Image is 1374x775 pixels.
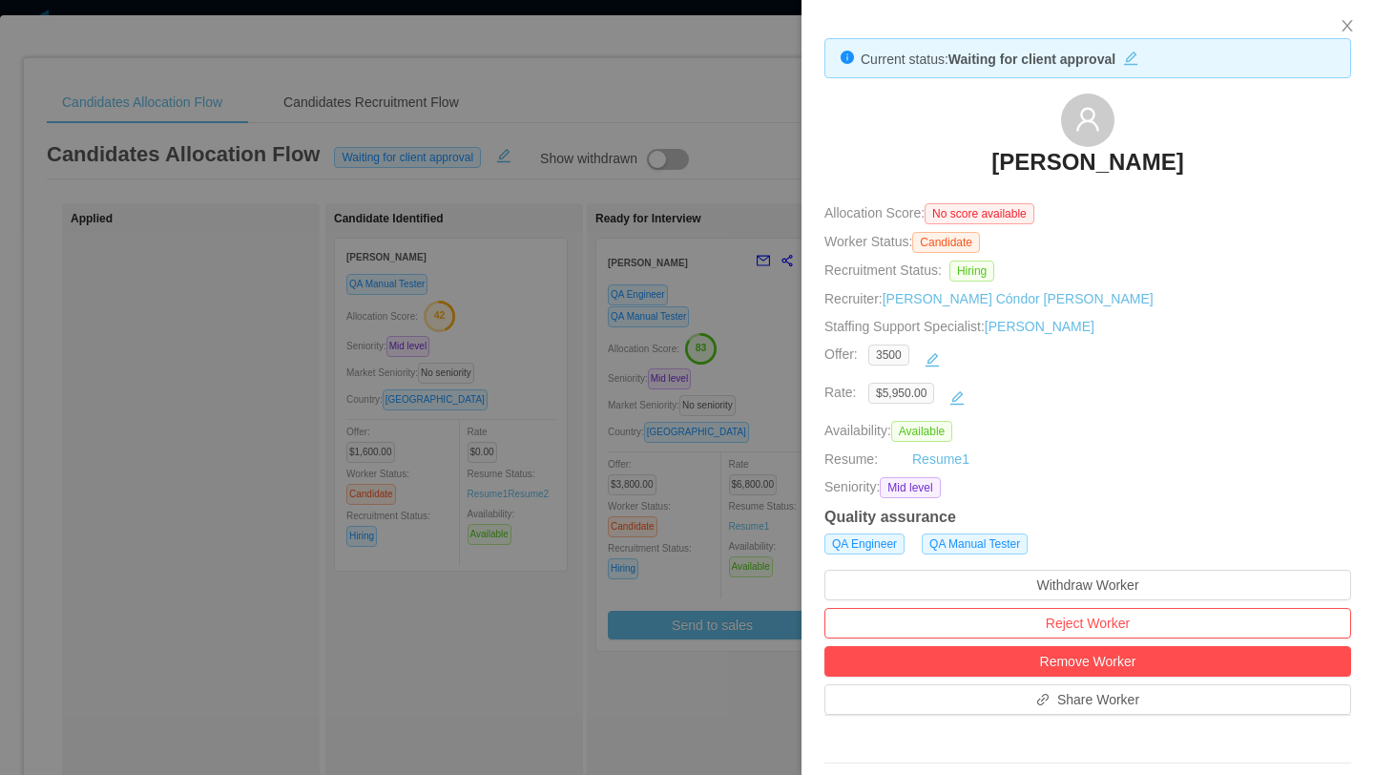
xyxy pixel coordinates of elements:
span: QA Manual Tester [922,534,1028,555]
span: $5,950.00 [868,383,934,404]
h3: [PERSON_NAME] [991,147,1183,178]
span: Allocation Score: [824,205,925,220]
span: 3500 [868,345,909,366]
a: [PERSON_NAME] [985,319,1094,334]
span: Availability: [824,423,960,438]
strong: Waiting for client approval [948,52,1115,67]
span: Recruiter: [824,291,1154,306]
span: Staffing Support Specialist: [824,319,1094,334]
span: Candidate [912,232,980,253]
span: Worker Status: [824,234,912,249]
span: Available [891,421,952,442]
span: QA Engineer [824,534,905,555]
strong: Quality assurance [824,509,956,525]
span: Recruitment Status: [824,262,942,278]
span: Seniority: [824,477,880,498]
button: Remove Worker [824,646,1351,677]
i: icon: user [1074,106,1101,133]
i: icon: close [1340,18,1355,33]
a: [PERSON_NAME] [991,147,1183,189]
button: icon: edit [917,345,947,375]
button: icon: edit [942,383,972,413]
span: Resume: [824,451,878,467]
a: Resume1 [912,450,969,470]
span: Hiring [949,261,994,282]
button: icon: linkShare Worker [824,684,1351,715]
button: Withdraw Worker [824,570,1351,600]
span: Current status: [861,52,948,67]
button: icon: edit [1115,47,1146,66]
i: icon: info-circle [841,51,854,64]
span: Mid level [880,477,940,498]
button: Reject Worker [824,608,1351,639]
a: [PERSON_NAME] Cóndor [PERSON_NAME] [883,291,1154,306]
span: No score available [925,203,1034,224]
